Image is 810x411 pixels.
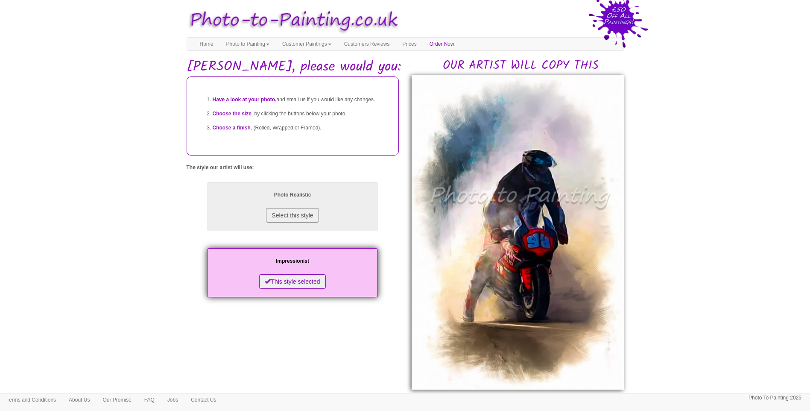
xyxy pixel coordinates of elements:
[138,393,161,406] a: FAQ
[338,38,396,50] a: Customers Reviews
[96,393,137,406] a: Our Promise
[182,4,401,37] img: Photo to Painting
[213,111,251,117] span: Choose the size
[193,38,220,50] a: Home
[216,257,369,266] p: Impressionist
[213,97,277,103] span: Have a look at your photo,
[418,59,624,73] h2: OUR ARTIST WILL COPY THIS
[187,59,624,74] h1: [PERSON_NAME], please would you:
[220,38,276,50] a: Photo to Painting
[412,75,624,390] img: Reilly, please would you:
[216,191,369,200] p: Photo Realistic
[213,121,390,135] li: , (Rolled, Wrapped or Framed).
[396,38,423,50] a: Prices
[749,393,801,402] p: Photo To Painting 2025
[276,38,338,50] a: Customer Paintings
[423,38,462,50] a: Order Now!
[266,208,319,223] button: Select this style
[213,107,390,121] li: , by clicking the buttons below your photo.
[62,393,96,406] a: About Us
[259,274,325,289] button: This style selected
[213,125,251,131] span: Choose a finish
[187,164,254,171] label: The style our artist will use:
[213,93,390,107] li: and email us if you would like any changes.
[184,393,222,406] a: Contact Us
[161,393,184,406] a: Jobs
